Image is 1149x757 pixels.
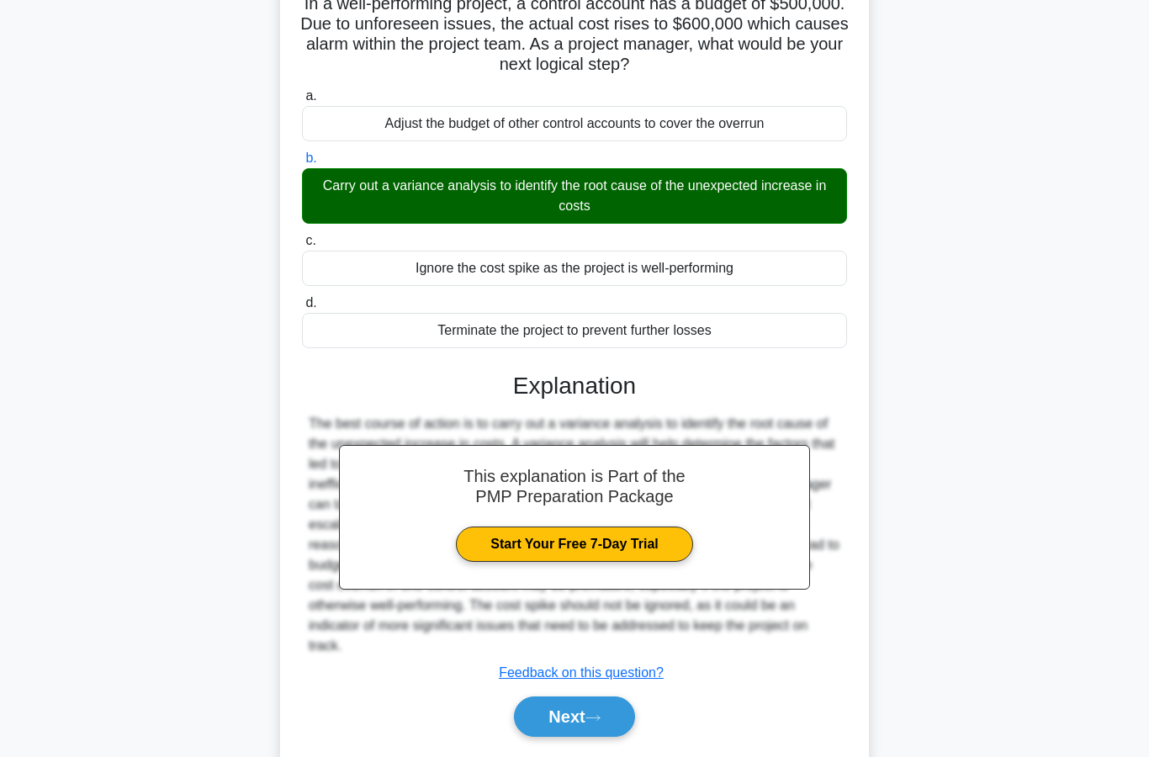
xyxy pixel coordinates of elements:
[302,251,847,286] div: Ignore the cost spike as the project is well-performing
[305,295,316,310] span: d.
[514,696,634,737] button: Next
[309,414,840,656] div: The best course of action is to carry out a variance analysis to identify the root cause of the u...
[312,372,837,400] h3: Explanation
[456,527,692,562] a: Start Your Free 7-Day Trial
[305,233,315,247] span: c.
[302,106,847,141] div: Adjust the budget of other control accounts to cover the overrun
[305,88,316,103] span: a.
[499,665,664,680] a: Feedback on this question?
[302,168,847,224] div: Carry out a variance analysis to identify the root cause of the unexpected increase in costs
[302,313,847,348] div: Terminate the project to prevent further losses
[305,151,316,165] span: b.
